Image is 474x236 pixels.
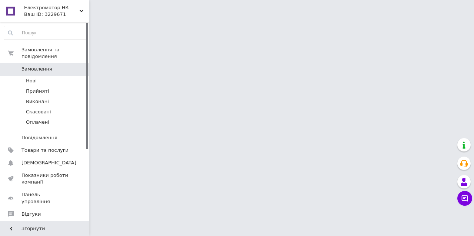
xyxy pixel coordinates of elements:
[24,4,80,11] span: Електромотор НК
[21,147,69,154] span: Товари та послуги
[26,98,49,105] span: Виконані
[24,11,89,18] div: Ваш ID: 3229671
[26,78,37,84] span: Нові
[26,109,51,115] span: Скасовані
[21,66,52,72] span: Замовлення
[4,26,87,40] input: Пошук
[21,211,41,218] span: Відгуки
[457,191,472,206] button: Чат з покупцем
[26,119,49,126] span: Оплачені
[21,172,69,185] span: Показники роботи компанії
[21,47,89,60] span: Замовлення та повідомлення
[21,191,69,205] span: Панель управління
[21,160,76,166] span: [DEMOGRAPHIC_DATA]
[21,134,57,141] span: Повідомлення
[26,88,49,95] span: Прийняті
